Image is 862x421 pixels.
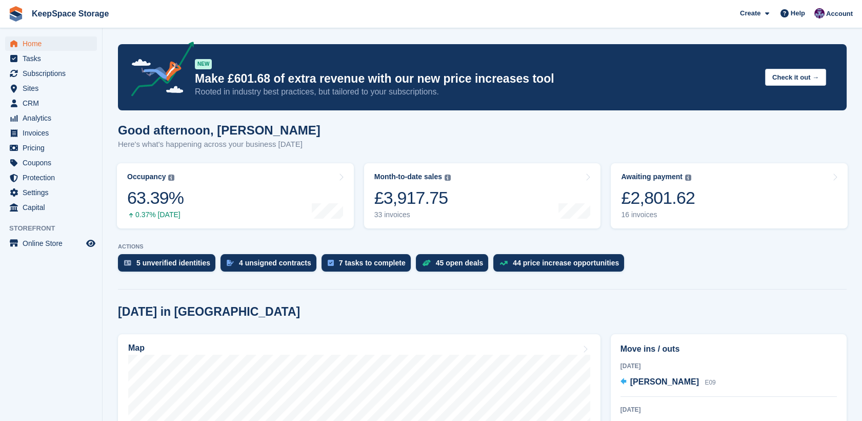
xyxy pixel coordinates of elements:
a: menu [5,141,97,155]
div: 33 invoices [374,210,451,219]
a: menu [5,96,97,110]
span: Online Store [23,236,84,251]
div: 63.39% [127,187,184,208]
span: Tasks [23,51,84,66]
a: menu [5,66,97,81]
div: 45 open deals [436,259,484,267]
span: Analytics [23,111,84,125]
h1: Good afternoon, [PERSON_NAME] [118,123,320,137]
a: menu [5,156,97,170]
img: icon-info-grey-7440780725fd019a000dd9b08b2336e03edf1995a4989e88bcd33f0948082b44.svg [168,175,174,181]
a: [PERSON_NAME] E09 [620,376,716,389]
a: menu [5,170,97,185]
a: menu [5,81,97,95]
a: KeepSpace Storage [28,5,113,22]
img: verify_identity-adf6edd0f0f0b5bbfe63781bf79b02c33cf7c696d77639b501bdc392416b5a36.svg [124,260,131,266]
a: 45 open deals [416,254,494,277]
span: Pricing [23,141,84,155]
a: Month-to-date sales £3,917.75 33 invoices [364,163,601,228]
a: Awaiting payment £2,801.62 16 invoices [611,163,848,228]
span: Settings [23,185,84,200]
a: Occupancy 63.39% 0.37% [DATE] [117,163,354,228]
span: E09 [705,379,715,386]
span: Subscriptions [23,66,84,81]
a: menu [5,200,97,215]
p: Here's what's happening across your business [DATE] [118,139,320,150]
div: 16 invoices [621,210,695,219]
div: Occupancy [127,173,166,181]
span: Storefront [9,223,102,234]
img: icon-info-grey-7440780725fd019a000dd9b08b2336e03edf1995a4989e88bcd33f0948082b44.svg [445,175,451,181]
span: Home [23,36,84,51]
div: 7 tasks to complete [339,259,406,267]
span: Account [826,9,853,19]
span: Create [740,8,760,18]
a: 7 tasks to complete [322,254,416,277]
img: price_increase_opportunities-93ffe204e8149a01c8c9dc8f82e8f89637d9d84a8eef4429ea346261dce0b2c0.svg [499,261,508,265]
a: 5 unverified identities [118,254,220,277]
h2: Map [128,343,145,353]
img: deal-1b604bf984904fb50ccaf53a9ad4b4a5d6e5aea283cecdc64d6e3604feb123c2.svg [422,259,431,266]
span: Invoices [23,126,84,140]
span: Help [791,8,805,18]
a: menu [5,185,97,200]
span: Sites [23,81,84,95]
div: 5 unverified identities [136,259,210,267]
a: menu [5,51,97,66]
a: menu [5,111,97,125]
span: Capital [23,200,84,215]
img: Charlotte Jobling [814,8,825,18]
a: Preview store [85,237,97,250]
p: Rooted in industry best practices, but tailored to your subscriptions. [195,86,757,98]
img: task-75834270c22a3079a89374b754ae025e5fb1db73e45f91037f5363f120a921f8.svg [328,260,334,266]
p: ACTIONS [118,243,847,250]
div: £2,801.62 [621,187,695,208]
div: £3,917.75 [374,187,451,208]
div: NEW [195,59,212,69]
div: 4 unsigned contracts [239,259,311,267]
img: price-adjustments-announcement-icon-8257ccfd72463d97f412b2fc003d46551f7dbcb40ab6d574587a9cd5c0d94... [123,42,194,100]
a: menu [5,36,97,51]
a: menu [5,126,97,140]
img: icon-info-grey-7440780725fd019a000dd9b08b2336e03edf1995a4989e88bcd33f0948082b44.svg [685,175,691,181]
img: stora-icon-8386f47178a22dfd0bd8f6a31ec36ba5ce8667c1dd55bd0f319d3a0aa187defe.svg [8,6,24,22]
button: Check it out → [765,69,826,86]
div: 44 price increase opportunities [513,259,619,267]
div: Awaiting payment [621,173,683,181]
div: Month-to-date sales [374,173,442,181]
a: menu [5,236,97,251]
h2: [DATE] in [GEOGRAPHIC_DATA] [118,305,300,319]
h2: Move ins / outs [620,343,837,355]
span: CRM [23,96,84,110]
div: 0.37% [DATE] [127,210,184,219]
span: Protection [23,170,84,185]
div: [DATE] [620,405,837,414]
p: Make £601.68 of extra revenue with our new price increases tool [195,71,757,86]
span: Coupons [23,156,84,170]
span: [PERSON_NAME] [630,377,699,386]
img: contract_signature_icon-13c848040528278c33f63329250d36e43548de30e8caae1d1a13099fd9432cc5.svg [227,260,234,266]
a: 44 price increase opportunities [493,254,629,277]
a: 4 unsigned contracts [220,254,322,277]
div: [DATE] [620,361,837,371]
